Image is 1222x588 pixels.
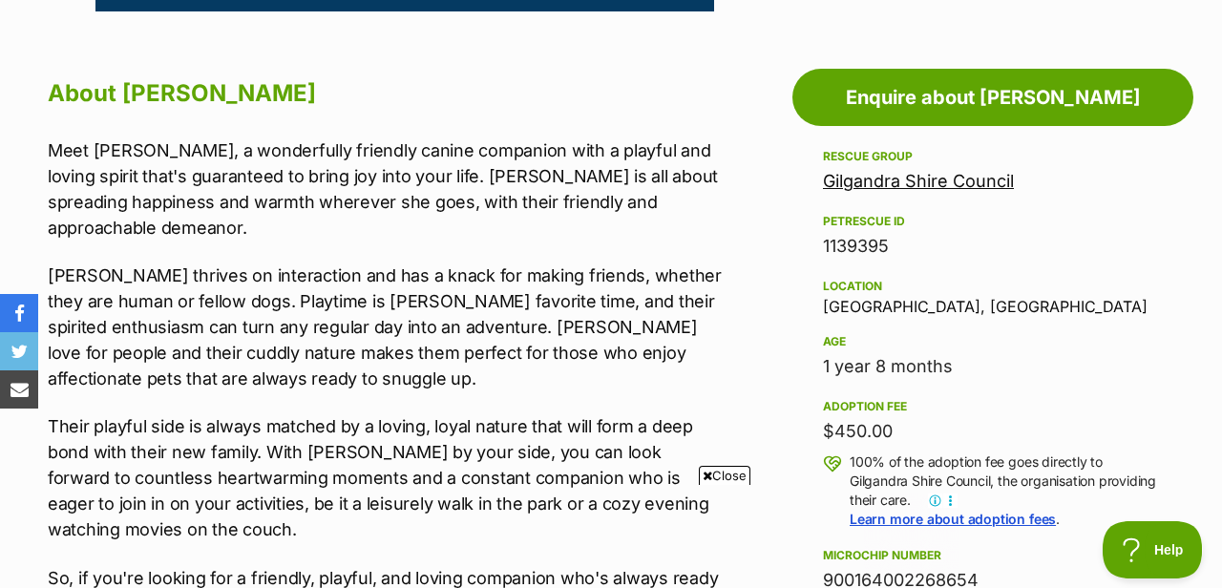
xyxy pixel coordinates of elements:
[823,275,1163,315] div: [GEOGRAPHIC_DATA], [GEOGRAPHIC_DATA]
[850,452,1163,529] p: 100% of the adoption fee goes directly to Gilgandra Shire Council, the organisation providing the...
[823,214,1163,229] div: PetRescue ID
[1103,521,1203,578] iframe: Help Scout Beacon - Open
[823,399,1163,414] div: Adoption fee
[48,137,727,241] p: Meet [PERSON_NAME], a wonderfully friendly canine companion with a playful and loving spirit that...
[823,418,1163,445] div: $450.00
[823,279,1163,294] div: Location
[823,233,1163,260] div: 1139395
[823,353,1163,380] div: 1 year 8 months
[823,548,1163,563] div: Microchip number
[699,466,750,485] span: Close
[48,73,727,115] h2: About [PERSON_NAME]
[48,413,727,542] p: Their playful side is always matched by a loving, loyal nature that will form a deep bond with th...
[263,493,959,578] iframe: Advertisement
[792,69,1193,126] a: Enquire about [PERSON_NAME]
[823,171,1014,191] a: Gilgandra Shire Council
[823,149,1163,164] div: Rescue group
[823,334,1163,349] div: Age
[48,262,727,391] p: [PERSON_NAME] thrives on interaction and has a knack for making friends, whether they are human o...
